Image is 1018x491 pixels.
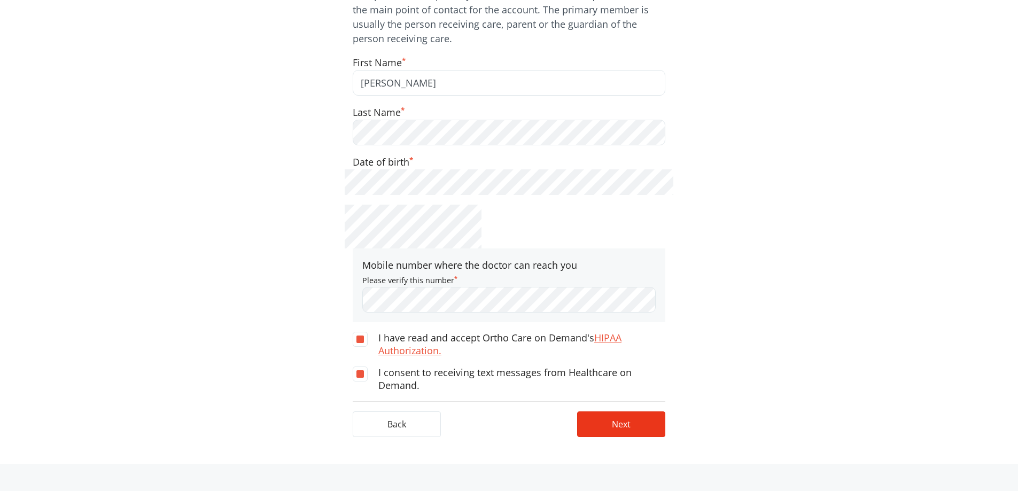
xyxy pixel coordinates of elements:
small: Please verify this number [362,275,457,285]
label: I have read and accept Ortho Care on Demand's [378,332,665,357]
a: HIPAA Authorization. [378,331,621,356]
label: Mobile number where the doctor can reach you [362,258,577,287]
label: I consent to receiving text messages from Healthcare on Demand. [378,367,665,392]
label: Date of birth [353,155,413,169]
a: Back [353,411,441,437]
label: Last Name [353,105,405,120]
button: Next [577,411,665,437]
label: First Name [353,56,406,70]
